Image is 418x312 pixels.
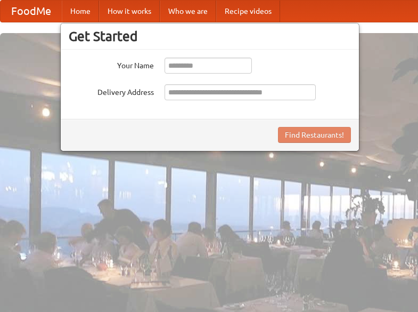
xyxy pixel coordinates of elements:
[69,58,154,71] label: Your Name
[278,127,351,143] button: Find Restaurants!
[69,28,351,44] h3: Get Started
[69,84,154,98] label: Delivery Address
[62,1,99,22] a: Home
[1,1,62,22] a: FoodMe
[216,1,280,22] a: Recipe videos
[99,1,160,22] a: How it works
[160,1,216,22] a: Who we are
